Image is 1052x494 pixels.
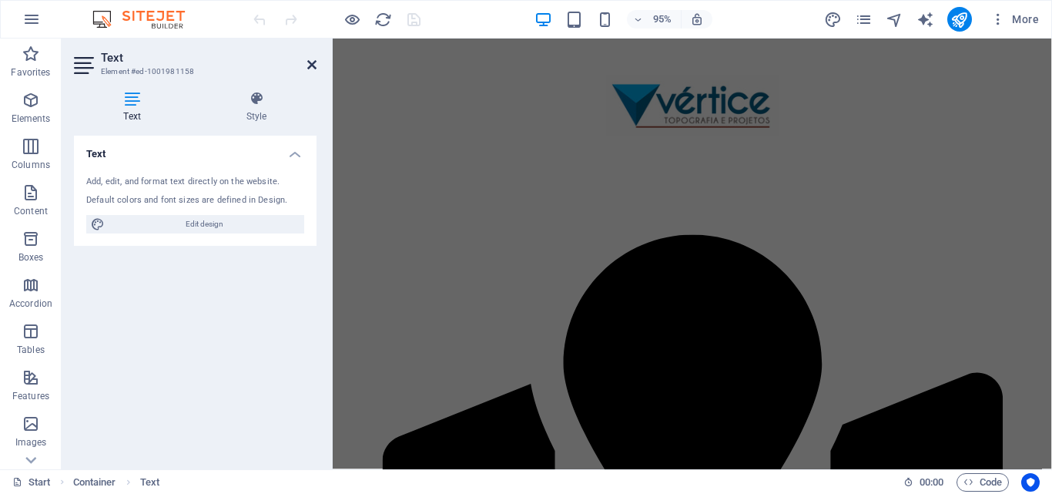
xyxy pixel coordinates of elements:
button: Code [957,473,1009,492]
h2: Text [101,51,317,65]
nav: breadcrumb [73,473,159,492]
i: On resize automatically adjust zoom level to fit chosen device. [690,12,704,26]
span: Click to select. Double-click to edit [73,473,116,492]
p: Images [15,436,47,449]
i: Publish [950,11,968,29]
i: Design (Ctrl+Alt+Y) [824,11,842,29]
h4: Style [196,91,317,123]
i: Navigator [886,11,903,29]
h6: 95% [650,10,675,29]
h4: Text [74,91,196,123]
h3: Element #ed-1001981158 [101,65,286,79]
p: Elements [12,113,51,125]
p: Content [14,205,48,217]
p: Boxes [18,251,44,264]
span: : [930,476,933,488]
span: More [990,12,1039,27]
button: Click here to leave preview mode and continue editing [343,10,361,29]
i: Pages (Ctrl+Alt+S) [855,11,873,29]
button: navigator [886,10,904,29]
span: Click to select. Double-click to edit [140,473,159,492]
h6: Session time [903,473,944,492]
img: Editor Logo [89,10,204,29]
button: design [824,10,843,29]
button: 95% [627,10,682,29]
p: Favorites [11,66,50,79]
p: Tables [17,344,45,356]
p: Accordion [9,297,52,310]
button: pages [855,10,873,29]
button: Usercentrics [1021,473,1040,492]
div: Add, edit, and format text directly on the website. [86,176,304,189]
button: reload [374,10,392,29]
span: Edit design [109,215,300,234]
button: text_generator [916,10,935,29]
button: publish [947,7,972,32]
i: Reload page [374,11,392,29]
h4: Text [74,136,317,163]
p: Columns [12,159,50,171]
span: Code [963,473,1002,492]
span: 00 00 [920,473,943,492]
button: More [984,7,1045,32]
p: Features [12,390,49,402]
div: Default colors and font sizes are defined in Design. [86,194,304,207]
button: Edit design [86,215,304,234]
a: Click to cancel selection. Double-click to open Pages [12,473,51,492]
i: AI Writer [916,11,934,29]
